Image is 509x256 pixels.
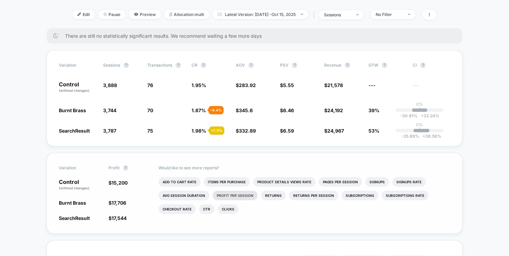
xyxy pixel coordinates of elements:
[147,107,153,113] span: 70
[261,191,286,200] li: Returns
[124,63,129,68] button: ?
[292,63,297,68] button: ?
[103,13,107,16] img: end
[169,13,172,16] img: rebalance
[239,82,256,88] span: 283.92
[327,107,343,113] span: 24,192
[327,128,344,134] span: 24,967
[345,63,350,68] button: ?
[423,134,425,139] span: +
[368,107,379,113] span: 39%
[419,127,420,132] p: |
[376,12,403,17] div: No Filter
[59,165,96,171] span: Variation
[103,128,116,134] span: 3,787
[209,126,224,135] div: + 1.3 %
[59,128,90,134] span: SearchResult
[382,63,387,68] button: ?
[416,122,423,127] p: 0%
[98,10,126,19] span: Pause
[78,13,81,16] img: edit
[239,107,253,113] span: 345.6
[59,82,96,93] p: Control
[147,128,153,134] span: 75
[59,107,86,113] span: Burnt Brass
[103,107,116,113] span: 3,744
[342,191,378,200] li: Subscriptions
[147,82,153,88] span: 76
[159,165,450,170] p: Would like to see more reports?
[213,10,308,19] span: Latest Version: [DATE] - Oct 15, 2025
[59,88,89,92] span: (without changes)
[280,82,294,88] span: $
[248,63,254,68] button: ?
[365,177,389,187] li: Signups
[280,128,294,134] span: $
[283,128,294,134] span: 6.59
[280,63,289,68] span: PSV
[419,134,441,139] span: 38.58 %
[109,215,127,221] span: $
[59,200,86,206] span: Burnt Brass
[368,63,406,68] span: OTW
[176,63,181,68] button: ?
[112,215,127,221] span: 17,544
[280,107,294,113] span: $
[324,12,351,17] div: sessions
[236,107,253,113] span: $
[59,63,96,68] span: Variation
[159,191,209,200] li: Avg Session Duration
[236,82,256,88] span: $
[368,128,379,134] span: 53%
[312,10,319,20] span: |
[239,128,256,134] span: 332.89
[192,107,206,113] span: 1.87 %
[192,82,206,88] span: 1.95 %
[324,82,343,88] span: $
[401,134,419,139] span: -25.89 %
[72,10,95,19] span: Edit
[164,10,209,19] span: Allocation: multi
[109,200,126,206] span: $
[218,13,221,16] img: calendar
[129,10,161,19] span: Preview
[324,107,343,113] span: $
[382,191,428,200] li: Subscriptions Rate
[192,63,197,68] span: CR
[419,107,420,112] p: |
[112,180,128,186] span: 15,200
[416,102,423,107] p: 0%
[209,106,224,114] div: - 4.4 %
[59,215,90,221] span: SearchResult
[201,63,206,68] button: ?
[324,63,341,68] span: Revenue
[192,128,206,134] span: 1.98 %
[421,113,424,118] span: +
[59,186,89,190] span: (without changes)
[253,177,315,187] li: Product Details Views Rate
[283,107,294,113] span: 6.46
[283,82,294,88] span: 5.55
[112,200,126,206] span: 17,706
[289,191,338,200] li: Returns Per Session
[65,33,449,39] span: There are still no statistically significant results. We recommend waiting a few more days
[392,177,426,187] li: Signups Rate
[356,14,359,15] img: end
[159,177,200,187] li: Add To Cart Rate
[103,82,117,88] span: 3,888
[327,82,343,88] span: 21,578
[204,177,250,187] li: Items Per Purchase
[420,63,426,68] button: ?
[324,128,344,134] span: $
[368,82,376,88] span: ---
[213,191,258,200] li: Profit Per Session
[413,83,450,93] span: ---
[417,113,439,118] span: 32.24 %
[59,179,102,191] p: Control
[147,63,172,68] span: Transactions
[301,14,303,15] img: end
[103,63,120,68] span: Sessions
[109,180,128,186] span: $
[159,204,196,214] li: Checkout Rate
[413,63,450,68] span: CI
